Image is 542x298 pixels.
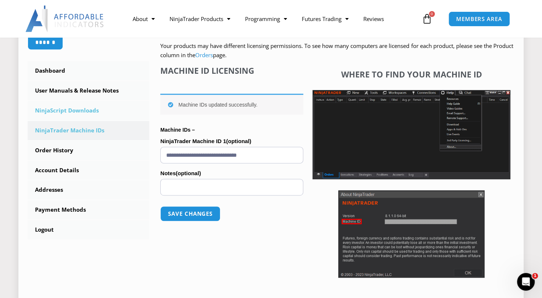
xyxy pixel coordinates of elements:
span: MEMBERS AREA [456,16,502,22]
span: (optional) [176,170,201,176]
a: About [125,10,162,27]
iframe: Intercom live chat [517,273,535,291]
a: Programming [238,10,294,27]
a: 0 [411,8,443,30]
a: User Manuals & Release Notes [28,81,149,100]
span: (optional) [226,138,251,144]
a: Account Details [28,161,149,180]
span: 1 [532,273,538,279]
nav: Menu [125,10,420,27]
a: Futures Trading [294,10,356,27]
a: NinjaTrader Machine IDs [28,121,149,140]
a: Logout [28,220,149,239]
strong: Machine IDs – [160,127,195,133]
label: Notes [160,168,303,179]
label: NinjaTrader Machine ID 1 [160,136,303,147]
a: Payment Methods [28,200,149,219]
h4: Where to find your Machine ID [312,69,510,79]
a: Reviews [356,10,391,27]
a: NinjaTrader Products [162,10,238,27]
a: Order History [28,141,149,160]
a: MEMBERS AREA [448,11,510,27]
span: Your products may have different licensing permissions. To see how many computers are licensed fo... [160,42,513,59]
a: Orders [195,51,213,59]
h4: Machine ID Licensing [160,66,303,75]
img: Screenshot 2025-01-17 1155544 | Affordable Indicators – NinjaTrader [312,90,510,179]
a: Addresses [28,180,149,200]
div: Machine IDs updated successfully. [160,94,303,115]
img: Screenshot 2025-01-17 114931 | Affordable Indicators – NinjaTrader [338,190,485,277]
img: LogoAI | Affordable Indicators – NinjaTrader [25,6,105,32]
a: NinjaScript Downloads [28,101,149,120]
button: Save changes [160,206,220,221]
nav: Account pages [28,61,149,239]
a: Dashboard [28,61,149,80]
span: 0 [429,11,435,17]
